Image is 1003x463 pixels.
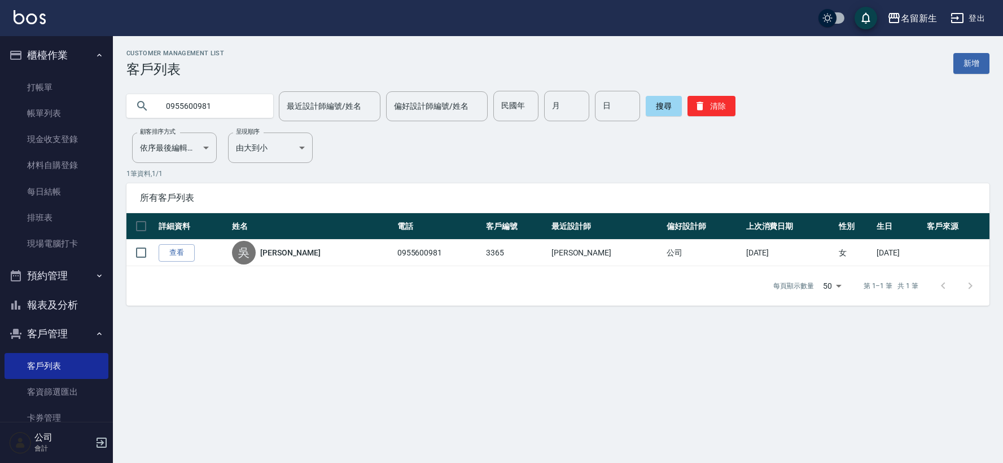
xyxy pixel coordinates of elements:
[743,213,836,240] th: 上次消費日期
[395,213,483,240] th: 電話
[855,7,877,29] button: save
[836,213,874,240] th: 性別
[140,127,176,136] label: 顧客排序方式
[9,431,32,454] img: Person
[5,205,108,231] a: 排班表
[5,290,108,320] button: 報表及分析
[5,405,108,431] a: 卡券管理
[773,281,814,291] p: 每頁顯示數量
[549,240,664,266] td: [PERSON_NAME]
[5,41,108,70] button: 櫃檯作業
[5,379,108,405] a: 客資篩選匯出
[5,319,108,349] button: 客戶管理
[5,126,108,152] a: 現金收支登錄
[159,244,195,262] a: 查看
[5,179,108,205] a: 每日結帳
[5,231,108,257] a: 現場電腦打卡
[687,96,735,116] button: 清除
[228,133,313,163] div: 由大到小
[5,74,108,100] a: 打帳單
[156,213,229,240] th: 詳細資料
[126,50,224,57] h2: Customer Management List
[14,10,46,24] img: Logo
[236,127,260,136] label: 呈現順序
[132,133,217,163] div: 依序最後編輯時間
[395,240,483,266] td: 0955600981
[140,192,976,204] span: 所有客戶列表
[953,53,989,74] a: 新增
[483,240,549,266] td: 3365
[883,7,941,30] button: 名留新生
[232,241,256,264] div: 吳
[158,91,264,121] input: 搜尋關鍵字
[818,271,846,301] div: 50
[229,213,395,240] th: 姓名
[836,240,874,266] td: 女
[126,61,224,77] h3: 客戶列表
[5,353,108,379] a: 客戶列表
[34,443,92,453] p: 會計
[126,169,989,179] p: 1 筆資料, 1 / 1
[5,152,108,178] a: 材料自購登錄
[664,213,743,240] th: 偏好設計師
[549,213,664,240] th: 最近設計師
[864,281,918,291] p: 第 1–1 筆 共 1 筆
[34,432,92,443] h5: 公司
[946,8,989,29] button: 登出
[646,96,682,116] button: 搜尋
[483,213,549,240] th: 客戶編號
[5,261,108,290] button: 預約管理
[874,240,924,266] td: [DATE]
[924,213,989,240] th: 客戶來源
[664,240,743,266] td: 公司
[5,100,108,126] a: 帳單列表
[874,213,924,240] th: 生日
[260,247,320,258] a: [PERSON_NAME]
[743,240,836,266] td: [DATE]
[901,11,937,25] div: 名留新生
